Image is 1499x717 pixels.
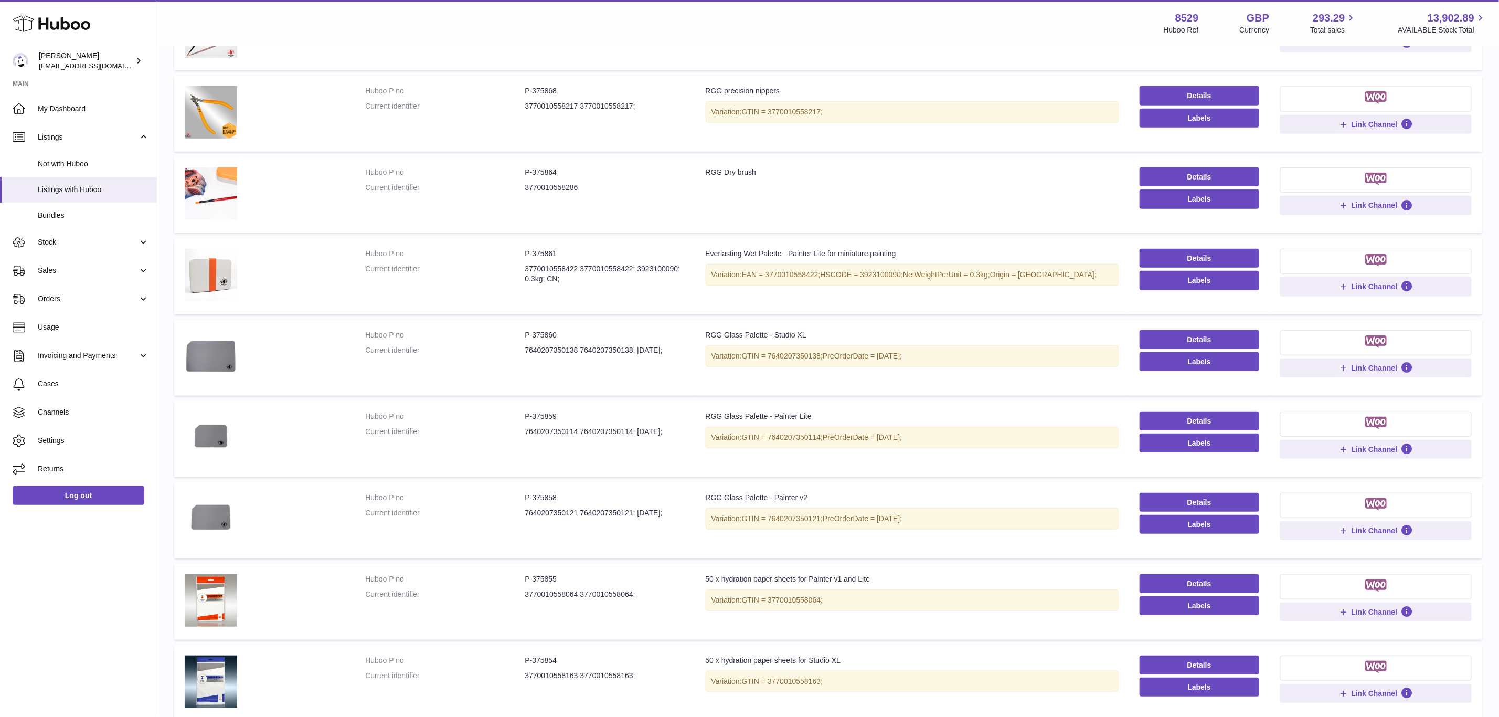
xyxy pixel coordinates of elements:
div: Variation: [706,101,1119,123]
dd: P-375864 [525,167,684,177]
a: Log out [13,486,144,505]
a: Details [1140,574,1259,593]
span: 13,902.89 [1428,11,1474,25]
img: woocommerce-small.png [1365,173,1387,185]
a: Details [1140,656,1259,674]
img: RGG Glass Palette - Painter v2 [185,493,237,545]
span: Link Channel [1351,607,1397,617]
span: GTIN = 7640207350121; [742,514,823,523]
img: woocommerce-small.png [1365,661,1387,673]
span: Link Channel [1351,120,1397,129]
img: RGG precision nippers [185,86,237,139]
dd: P-375855 [525,574,684,584]
dt: Current identifier [365,183,525,193]
dt: Current identifier [365,101,525,111]
button: Labels [1140,271,1259,290]
dd: P-375859 [525,412,684,421]
div: RGG precision nippers [706,86,1119,96]
dd: P-375858 [525,493,684,503]
button: Link Channel [1280,440,1472,459]
span: GTIN = 3770010558163; [742,677,823,686]
button: Link Channel [1280,196,1472,215]
span: GTIN = 3770010558217; [742,108,823,116]
button: Link Channel [1280,521,1472,540]
span: Stock [38,237,138,247]
a: Details [1140,412,1259,430]
img: RGG Glass Palette - Studio XL [185,330,237,383]
div: [PERSON_NAME] [39,51,133,71]
div: RGG Dry brush [706,167,1119,177]
span: Link Channel [1351,689,1397,698]
img: internalAdmin-8529@internal.huboo.com [13,53,28,69]
span: PreOrderDate = [DATE]; [823,352,902,360]
span: 293.29 [1313,11,1345,25]
dt: Current identifier [365,345,525,355]
span: Not with Huboo [38,159,149,169]
span: Link Channel [1351,445,1397,454]
span: Settings [38,436,149,446]
div: 50 x hydration paper sheets for Studio XL [706,656,1119,666]
div: Currency [1240,25,1270,35]
button: Labels [1140,596,1259,615]
span: Link Channel [1351,363,1397,373]
button: Labels [1140,352,1259,371]
button: Labels [1140,678,1259,697]
img: RGG Dry brush [185,167,237,220]
span: Channels [38,407,149,417]
dd: 3770010558163 3770010558163; [525,671,684,681]
dd: 7640207350138 7640207350138; [DATE]; [525,345,684,355]
strong: GBP [1247,11,1269,25]
div: Variation: [706,427,1119,448]
button: Link Channel [1280,277,1472,296]
span: NetWeightPerUnit = 0.3kg; [903,270,990,279]
dd: P-375868 [525,86,684,96]
span: GTIN = 7640207350138; [742,352,823,360]
dd: 3770010558286 [525,183,684,193]
span: Sales [38,266,138,276]
span: Returns [38,464,149,474]
a: Details [1140,249,1259,268]
div: Variation: [706,589,1119,611]
dt: Huboo P no [365,656,525,666]
dd: P-375854 [525,656,684,666]
img: woocommerce-small.png [1365,91,1387,104]
img: Everlasting Wet Palette - Painter Lite for miniature painting [185,249,237,301]
img: woocommerce-small.png [1365,498,1387,511]
div: RGG Glass Palette - Painter Lite [706,412,1119,421]
span: [EMAIL_ADDRESS][DOMAIN_NAME] [39,61,154,70]
button: Link Channel [1280,115,1472,134]
dd: 7640207350121 7640207350121; [DATE]; [525,508,684,518]
dt: Huboo P no [365,412,525,421]
dd: 3770010558422 3770010558422; 3923100090; 0.3kg; CN; [525,264,684,284]
div: Variation: [706,345,1119,367]
div: Huboo Ref [1164,25,1199,35]
span: PreOrderDate = [DATE]; [823,433,902,441]
img: woocommerce-small.png [1365,335,1387,348]
dt: Huboo P no [365,86,525,96]
dt: Huboo P no [365,167,525,177]
div: Variation: [706,671,1119,692]
span: My Dashboard [38,104,149,114]
dd: 7640207350114 7640207350114; [DATE]; [525,427,684,437]
img: RGG Glass Palette - Painter Lite [185,412,237,464]
a: 13,902.89 AVAILABLE Stock Total [1398,11,1486,35]
dt: Huboo P no [365,330,525,340]
span: Listings [38,132,138,142]
a: Details [1140,330,1259,349]
span: GTIN = 7640207350114; [742,433,823,441]
span: Link Channel [1351,201,1397,210]
span: Link Channel [1351,526,1397,535]
dd: P-375860 [525,330,684,340]
dd: 3770010558217 3770010558217; [525,101,684,111]
div: Variation: [706,264,1119,286]
button: Labels [1140,189,1259,208]
span: AVAILABLE Stock Total [1398,25,1486,35]
span: Invoicing and Payments [38,351,138,361]
button: Link Channel [1280,603,1472,621]
img: woocommerce-small.png [1365,254,1387,267]
span: HSCODE = 3923100090; [820,270,903,279]
dt: Current identifier [365,264,525,284]
span: PreOrderDate = [DATE]; [823,514,902,523]
span: Cases [38,379,149,389]
span: GTIN = 3770010558064; [742,596,823,604]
